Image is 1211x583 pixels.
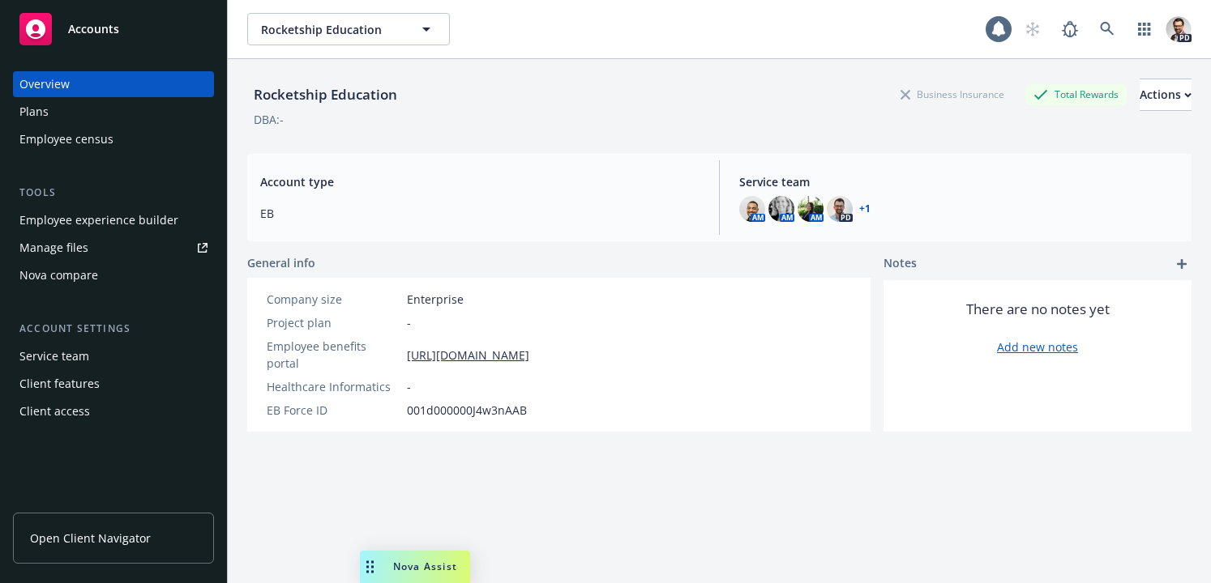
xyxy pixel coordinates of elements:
div: Employee census [19,126,113,152]
a: Service team [13,343,214,369]
span: General info [247,254,315,271]
span: Account type [260,173,700,190]
div: Business Insurance [892,84,1012,104]
div: Drag to move [360,551,380,583]
div: Project plan [267,314,400,331]
button: Actions [1140,79,1192,111]
span: Nova Assist [393,560,457,573]
div: Account settings [13,321,214,337]
span: - [407,378,411,395]
span: 001d000000J4w3nAAB [407,402,527,419]
a: Client access [13,398,214,424]
a: Overview [13,71,214,97]
div: Rocketship Education [247,84,404,105]
button: Nova Assist [360,551,470,583]
span: - [407,314,411,331]
a: Add new notes [997,338,1078,355]
div: Plans [19,99,49,125]
a: Client features [13,371,214,397]
a: Employee census [13,126,214,152]
a: Plans [13,99,214,125]
span: Notes [884,254,917,274]
span: Enterprise [407,291,464,308]
span: There are no notes yet [966,300,1110,319]
div: EB Force ID [267,402,400,419]
a: +1 [859,204,871,214]
div: Overview [19,71,70,97]
button: Rocketship Education [247,13,450,45]
span: Service team [739,173,1179,190]
img: photo [827,196,853,222]
div: Service team [19,343,89,369]
a: Report a Bug [1054,13,1086,45]
a: Manage files [13,235,214,261]
div: Employee benefits portal [267,338,400,372]
a: Nova compare [13,262,214,288]
div: DBA: - [254,111,284,128]
div: Manage files [19,235,88,261]
img: photo [739,196,765,222]
a: Search [1091,13,1123,45]
img: photo [768,196,794,222]
div: Healthcare Informatics [267,378,400,395]
div: Total Rewards [1025,84,1127,104]
img: photo [798,196,824,222]
a: Accounts [13,6,214,52]
div: Employee experience builder [19,207,178,233]
span: Rocketship Education [261,21,401,38]
a: Start snowing [1016,13,1049,45]
a: Employee experience builder [13,207,214,233]
img: photo [1166,16,1192,42]
div: Client access [19,398,90,424]
div: Nova compare [19,262,98,288]
div: Actions [1140,79,1192,110]
a: [URL][DOMAIN_NAME] [407,347,529,364]
div: Tools [13,185,214,201]
div: Client features [19,371,100,397]
a: Switch app [1128,13,1161,45]
span: EB [260,205,700,222]
span: Accounts [68,23,119,36]
a: add [1172,254,1192,274]
div: Company size [267,291,400,308]
span: Open Client Navigator [30,530,151,547]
